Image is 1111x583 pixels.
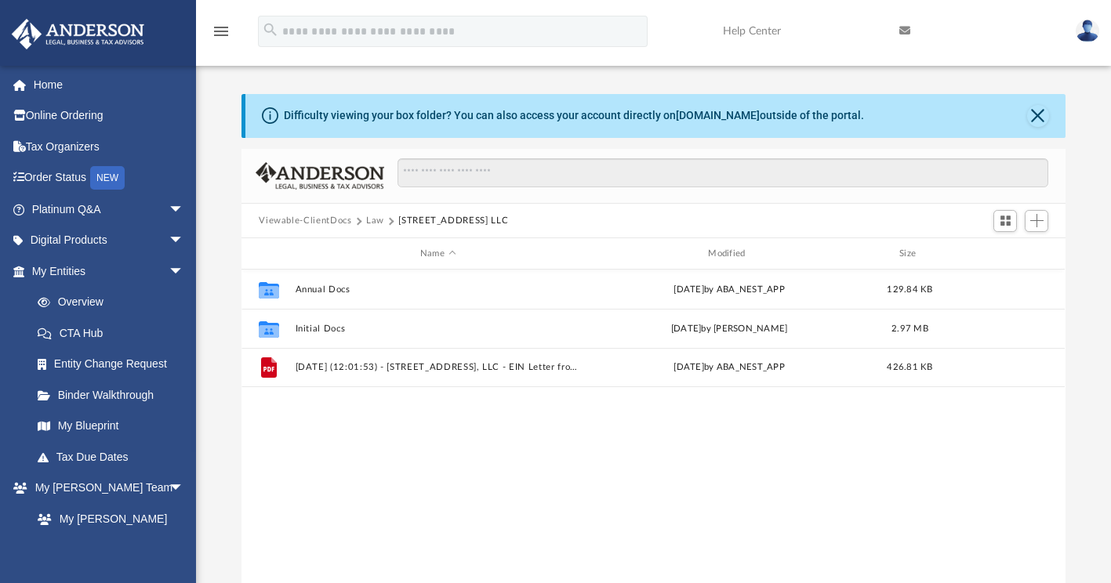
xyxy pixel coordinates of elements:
a: My Blueprint [22,411,200,442]
div: [DATE] by ABA_NEST_APP [587,283,872,297]
div: Name [295,247,580,261]
button: Law [366,214,384,228]
i: menu [212,22,231,41]
a: My Entitiesarrow_drop_down [11,255,208,287]
span: arrow_drop_down [169,473,200,505]
img: User Pic [1076,20,1099,42]
a: menu [212,30,231,41]
div: Difficulty viewing your box folder? You can also access your account directly on outside of the p... [284,107,864,124]
i: search [262,21,279,38]
span: 129.84 KB [888,285,933,294]
button: Switch to Grid View [993,210,1017,232]
div: id [249,247,288,261]
a: Entity Change Request [22,349,208,380]
span: arrow_drop_down [169,255,200,288]
div: [DATE] by ABA_NEST_APP [587,360,872,375]
button: [STREET_ADDRESS] LLC [398,214,508,228]
a: Digital Productsarrow_drop_down [11,225,208,256]
div: id [949,247,1058,261]
a: My [PERSON_NAME] Teamarrow_drop_down [11,473,200,504]
a: My [PERSON_NAME] Team [22,503,192,553]
a: Home [11,69,208,100]
button: Close [1027,105,1049,127]
div: NEW [90,166,125,190]
span: arrow_drop_down [169,225,200,257]
a: Online Ordering [11,100,208,132]
div: [DATE] by [PERSON_NAME] [587,322,872,336]
span: arrow_drop_down [169,194,200,226]
img: Anderson Advisors Platinum Portal [7,19,149,49]
a: CTA Hub [22,317,208,349]
a: Tax Due Dates [22,441,208,473]
a: Tax Organizers [11,131,208,162]
span: 426.81 KB [888,363,933,371]
button: Add [1025,210,1048,232]
button: [DATE] (12:01:53) - [STREET_ADDRESS], LLC - EIN Letter from IRS.pdf [296,363,580,373]
a: Platinum Q&Aarrow_drop_down [11,194,208,225]
button: Viewable-ClientDocs [259,214,351,228]
button: Annual Docs [296,284,580,295]
a: Overview [22,287,208,318]
button: Initial Docs [296,324,580,334]
a: Order StatusNEW [11,162,208,194]
div: Size [879,247,942,261]
span: 2.97 MB [891,324,928,333]
div: Modified [586,247,872,261]
a: [DOMAIN_NAME] [676,109,760,121]
input: Search files and folders [398,158,1048,188]
a: Binder Walkthrough [22,379,208,411]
